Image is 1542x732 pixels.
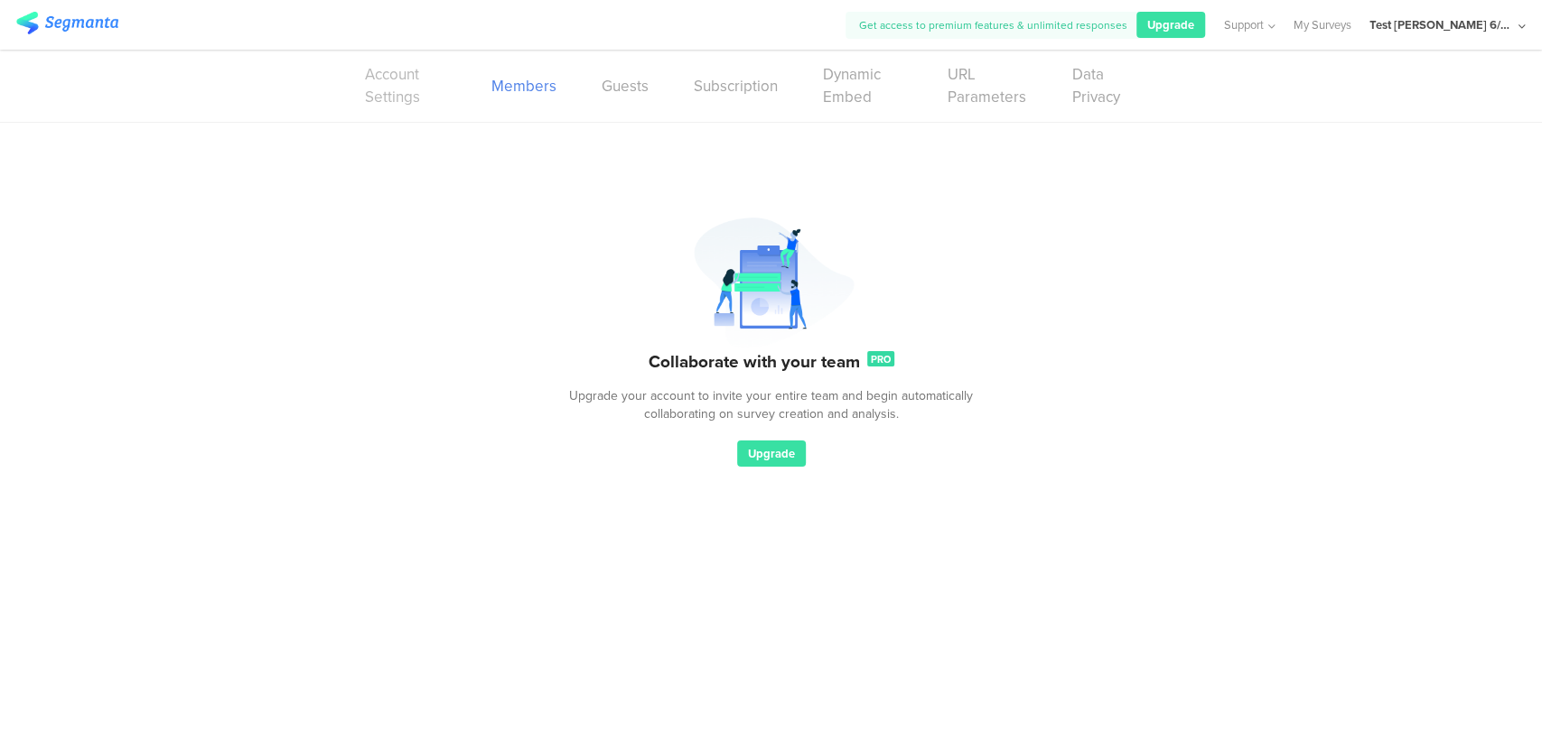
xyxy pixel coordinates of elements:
[365,63,446,108] a: Account Settings
[1147,16,1194,33] span: Upgrade
[748,445,795,462] span: Upgrade
[823,63,902,108] a: Dynamic Embed
[649,348,860,375] span: Collaborate with your team
[871,352,891,366] span: PRO
[1369,16,1514,33] div: Test [PERSON_NAME] 6/30
[550,387,993,423] div: Upgrade your account to invite your entire team and begin automatically collaborating on survey c...
[694,75,778,97] a: Subscription
[859,17,1127,33] span: Get access to premium features & unlimited responses
[602,75,649,97] a: Guests
[948,63,1027,108] a: URL Parameters
[1224,16,1264,33] span: Support
[658,213,885,348] img: 7350ac5dbcd258290e21045109766096.svg
[1072,63,1132,108] a: Data Privacy
[16,12,118,34] img: segmanta logo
